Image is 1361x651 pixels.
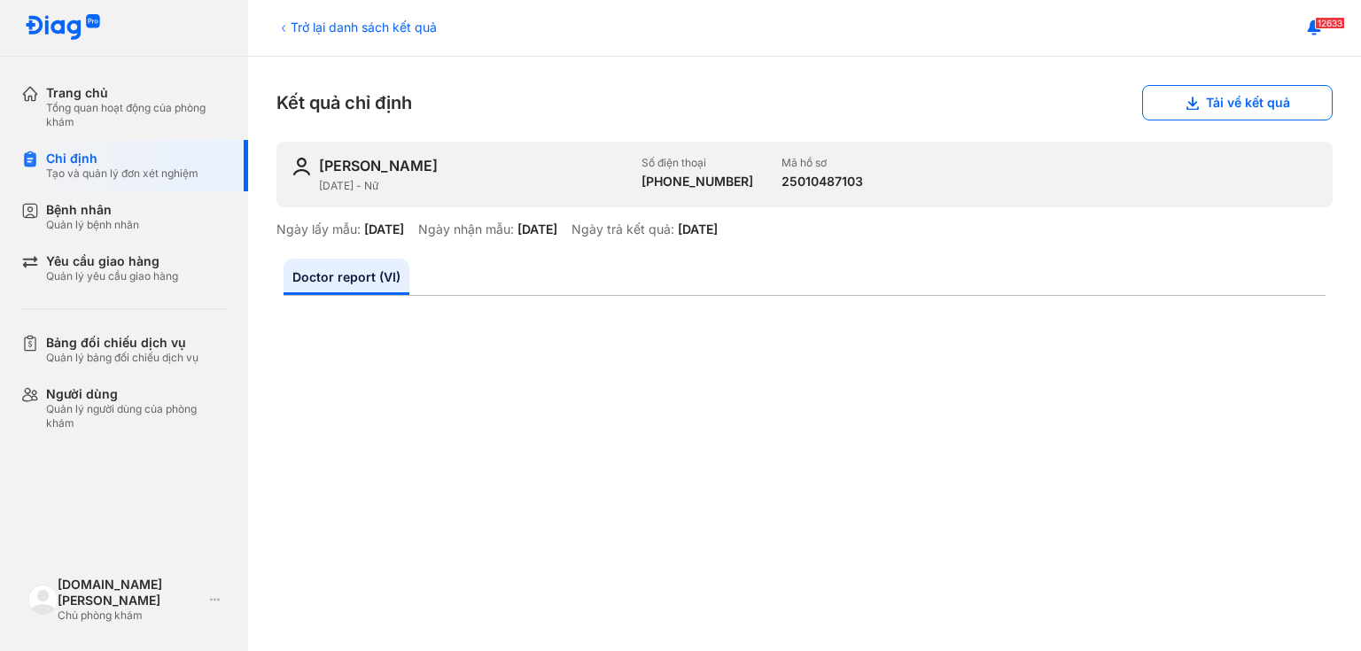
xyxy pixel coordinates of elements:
div: 25010487103 [782,174,863,190]
div: [DATE] [517,221,557,237]
div: Ngày lấy mẫu: [276,221,361,237]
div: Ngày trả kết quả: [572,221,674,237]
div: Yêu cầu giao hàng [46,253,178,269]
img: logo [25,14,101,42]
span: 12633 [1315,17,1345,29]
div: Trở lại danh sách kết quả [276,18,437,36]
button: Tải về kết quả [1142,85,1333,120]
div: Người dùng [46,386,227,402]
img: user-icon [291,156,312,177]
div: [DATE] [678,221,718,237]
div: Tổng quan hoạt động của phòng khám [46,101,227,129]
div: Trang chủ [46,85,227,101]
div: Chủ phòng khám [58,608,203,623]
div: Bảng đối chiếu dịch vụ [46,335,198,351]
a: Doctor report (VI) [284,259,409,295]
div: [DATE] - Nữ [319,179,627,193]
div: Tạo và quản lý đơn xét nghiệm [46,167,198,181]
div: Mã hồ sơ [782,156,863,170]
div: [PERSON_NAME] [319,156,438,175]
div: Quản lý yêu cầu giao hàng [46,269,178,283]
div: Quản lý người dùng của phòng khám [46,402,227,430]
div: Quản lý bảng đối chiếu dịch vụ [46,351,198,365]
div: Kết quả chỉ định [276,85,1333,120]
div: [DOMAIN_NAME] [PERSON_NAME] [58,577,203,608]
img: logo [28,585,58,614]
div: [PHONE_NUMBER] [642,174,753,190]
div: Chỉ định [46,151,198,167]
div: Bệnh nhân [46,202,139,218]
div: [DATE] [364,221,404,237]
div: Số điện thoại [642,156,753,170]
div: Quản lý bệnh nhân [46,218,139,232]
div: Ngày nhận mẫu: [418,221,514,237]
